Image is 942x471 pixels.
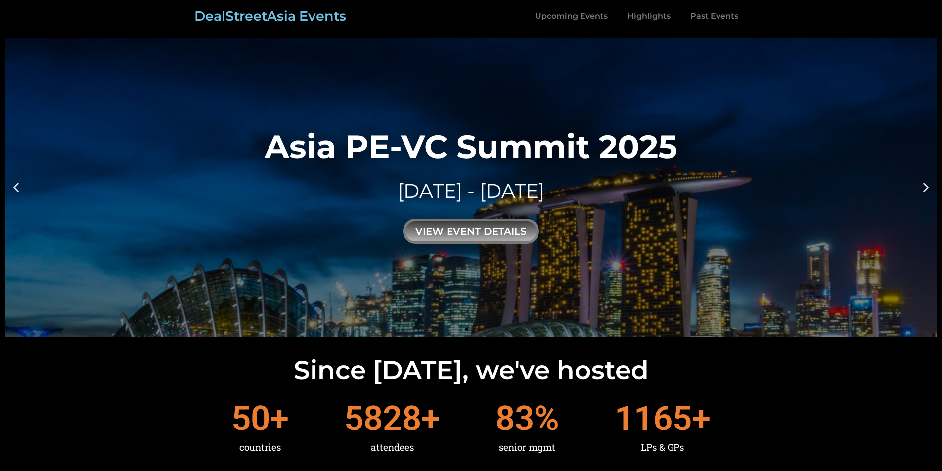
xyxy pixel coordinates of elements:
span: 5828 [344,401,421,435]
div: view event details [403,219,539,244]
span: + [692,401,711,435]
span: 83 [495,401,534,435]
span: Go to slide 1 [465,328,468,331]
div: Asia PE-VC Summit 2025 [265,130,677,163]
a: Upcoming Events [525,5,618,28]
span: + [421,401,440,435]
a: Asia PE-VC Summit 2025[DATE] - [DATE]view event details [5,38,937,337]
div: Previous slide [10,181,22,193]
a: Past Events [680,5,748,28]
span: Go to slide 2 [474,328,477,331]
span: % [534,401,559,435]
h2: Since [DATE], we've hosted [5,357,937,383]
span: 50 [231,401,270,435]
span: 1165 [615,401,692,435]
a: Highlights [618,5,680,28]
span: + [270,401,289,435]
div: countries [231,435,289,459]
a: DealStreetAsia Events [194,8,346,24]
div: LPs & GPs [615,435,711,459]
div: attendees [344,435,440,459]
div: [DATE] - [DATE] [265,177,677,205]
div: Next slide [920,181,932,193]
div: senior mgmt [495,435,559,459]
